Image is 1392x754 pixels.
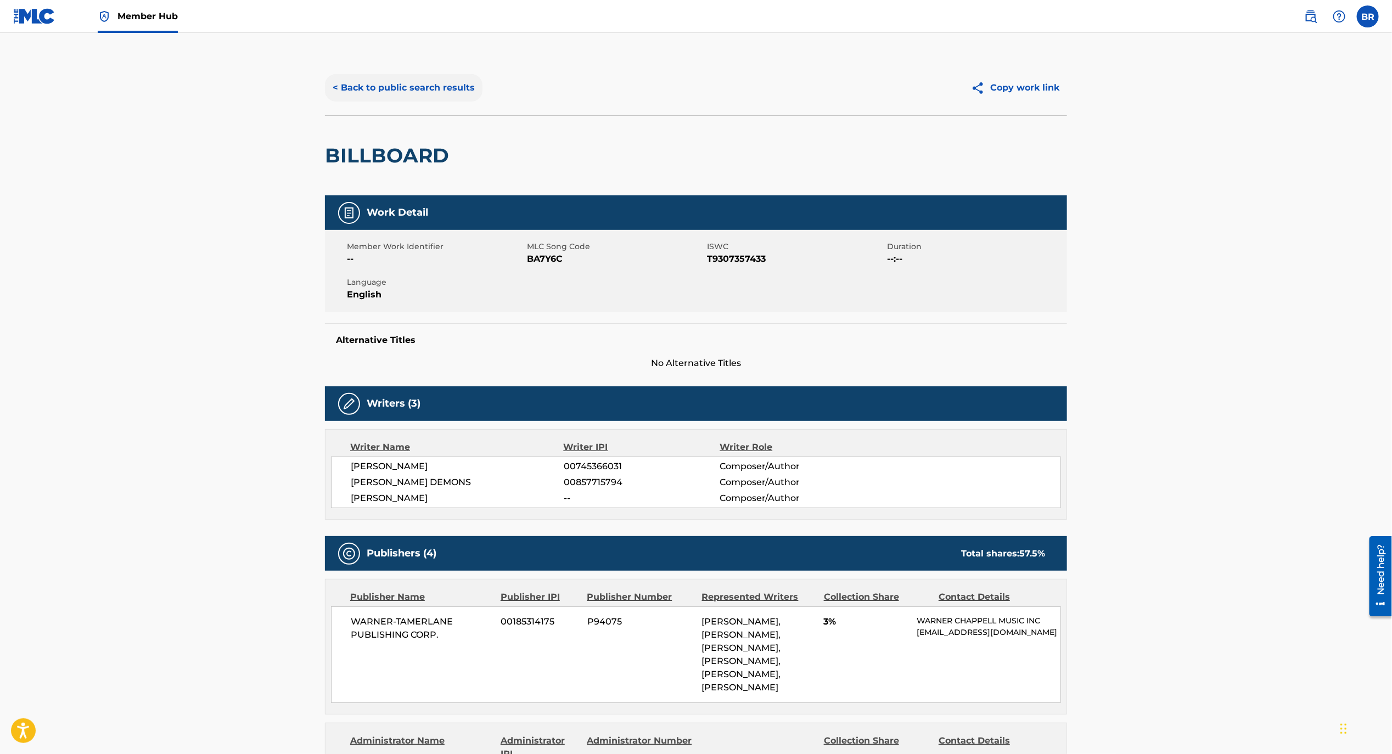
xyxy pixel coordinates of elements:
span: BA7Y6C [527,252,704,266]
span: -- [347,252,524,266]
div: Writer Name [350,441,564,454]
div: User Menu [1357,5,1379,27]
div: Drag [1340,712,1347,745]
h5: Publishers (4) [367,547,436,560]
span: 3% [824,615,909,628]
span: --:-- [887,252,1064,266]
button: < Back to public search results [325,74,482,102]
span: -- [564,492,720,505]
p: WARNER CHAPPELL MUSIC INC [917,615,1060,627]
span: Duration [887,241,1064,252]
span: P94075 [587,615,694,628]
span: 57.5 % [1019,548,1045,559]
span: T9307357433 [707,252,884,266]
span: 00745366031 [564,460,720,473]
span: Language [347,277,524,288]
img: Top Rightsholder [98,10,111,23]
img: MLC Logo [13,8,55,24]
div: Total shares: [961,547,1045,560]
span: English [347,288,524,301]
span: No Alternative Titles [325,357,1067,370]
span: Member Work Identifier [347,241,524,252]
img: Publishers [343,547,356,560]
img: Writers [343,397,356,410]
span: [PERSON_NAME] [351,492,564,505]
span: 00185314175 [501,615,579,628]
span: 00857715794 [564,476,720,489]
div: Writer IPI [564,441,720,454]
iframe: Resource Center [1361,532,1392,621]
img: Work Detail [343,206,356,220]
span: ISWC [707,241,884,252]
div: Represented Writers [702,590,816,604]
div: Writer Role [720,441,862,454]
div: Help [1328,5,1350,27]
span: MLC Song Code [527,241,704,252]
span: Composer/Author [720,476,862,489]
div: Contact Details [939,590,1045,604]
span: Member Hub [117,10,178,22]
img: Copy work link [971,81,990,95]
button: Copy work link [963,74,1067,102]
span: WARNER-TAMERLANE PUBLISHING CORP. [351,615,493,642]
p: [EMAIL_ADDRESS][DOMAIN_NAME] [917,627,1060,638]
span: [PERSON_NAME], [PERSON_NAME], [PERSON_NAME], [PERSON_NAME], [PERSON_NAME], [PERSON_NAME] [702,616,781,693]
div: Publisher IPI [501,590,579,604]
span: Composer/Author [720,460,862,473]
h2: BILLBOARD [325,143,454,168]
img: help [1333,10,1346,23]
h5: Writers (3) [367,397,420,410]
div: Publisher Number [587,590,693,604]
span: [PERSON_NAME] [351,460,564,473]
span: [PERSON_NAME] DEMONS [351,476,564,489]
iframe: Chat Widget [1337,701,1392,754]
div: Collection Share [824,590,930,604]
a: Public Search [1300,5,1322,27]
div: Publisher Name [350,590,492,604]
img: search [1304,10,1317,23]
span: Composer/Author [720,492,862,505]
h5: Alternative Titles [336,335,1056,346]
h5: Work Detail [367,206,428,219]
